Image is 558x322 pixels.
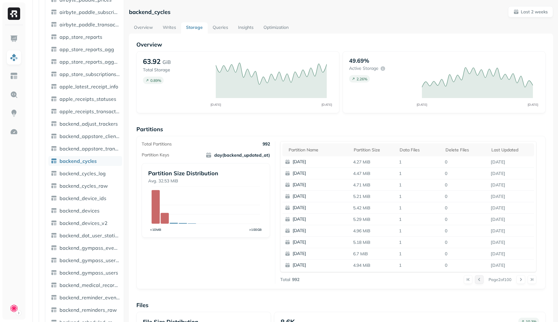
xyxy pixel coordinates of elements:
[282,248,356,259] button: [DATE]
[445,147,485,153] div: Delete Files
[488,237,534,248] p: Aug 26, 2025
[51,21,57,28] img: table
[396,237,442,248] p: 1
[48,255,122,265] a: backend_gympass_user_updated
[10,91,18,99] img: Query Explorer
[129,22,158,34] a: Overview
[321,103,332,107] tspan: [DATE]
[396,214,442,225] p: 1
[48,268,122,278] a: backend_gympass_users
[488,226,534,236] p: Aug 26, 2025
[143,57,161,66] p: 63.92
[181,22,208,34] a: Storage
[282,156,356,168] button: [DATE]
[60,34,102,40] span: app_store_reports
[48,7,122,17] a: airbyte_paddle_subscriptions
[51,245,57,251] img: table
[48,94,122,104] a: apple_receipts_statuses
[293,262,353,268] p: [DATE]
[293,159,353,165] p: [DATE]
[48,20,122,29] a: airbyte_paddle_transactions
[293,216,353,222] p: [DATE]
[442,203,488,213] p: 0
[396,203,442,213] p: 1
[442,191,488,202] p: 0
[60,108,120,114] span: apple_receipts_transactions
[51,195,57,201] img: table
[263,141,270,147] p: 992
[282,260,356,271] button: [DATE]
[442,157,488,168] p: 0
[233,22,259,34] a: Insights
[396,260,442,271] p: 1
[488,157,534,168] p: Aug 26, 2025
[60,220,108,226] span: backend_devices_v2
[356,77,367,81] p: 2.26 %
[162,58,171,66] p: GiB
[48,293,122,302] a: backend_reminder_events_raw
[10,35,18,43] img: Dashboard
[10,304,18,313] img: Clue
[293,193,353,199] p: [DATE]
[10,72,18,80] img: Asset Explorer
[400,147,439,153] div: Data Files
[60,9,120,15] span: airbyte_paddle_subscriptions
[51,282,57,288] img: table
[60,59,120,65] span: app_store_reports_agg_old
[489,277,511,282] p: Page 2 of 100
[48,181,122,191] a: backend_cycles_raw
[51,34,57,40] img: table
[289,147,348,153] div: Partition name
[508,6,553,17] button: Last 2 weeks
[282,214,356,225] button: [DATE]
[60,282,120,288] span: backend_medical_records
[351,260,396,271] p: 4.94 MiB
[293,251,353,257] p: [DATE]
[148,170,263,177] p: Partition Size Distribution
[60,133,120,139] span: backend_appstore_client_transactions
[491,147,531,153] div: Last updated
[60,232,120,239] span: backend_dot_user_statistics
[60,245,120,251] span: backend_gympass_event_tracked
[8,7,20,20] img: Ryft
[51,270,57,276] img: table
[488,203,534,213] p: Aug 26, 2025
[249,228,262,232] tspan: >100GB
[51,145,57,152] img: table
[51,121,57,127] img: table
[351,237,396,248] p: 5.18 MiB
[148,178,263,184] p: Avg. 32.53 MiB
[60,208,100,214] span: backend_devices
[351,226,396,236] p: 4.96 MiB
[351,214,396,225] p: 5.29 MiB
[48,168,122,178] a: backend_cycles_log
[10,109,18,117] img: Insights
[293,170,353,177] p: [DATE]
[150,228,162,232] tspan: <10MB
[282,191,356,202] button: [DATE]
[396,226,442,236] p: 1
[351,157,396,168] p: 4.27 MiB
[48,69,122,79] a: app_store_subscriptions_report
[51,170,57,177] img: table
[48,280,122,290] a: backend_medical_records
[488,260,534,271] p: Aug 26, 2025
[51,59,57,65] img: table
[60,71,120,77] span: app_store_subscriptions_report
[129,8,170,16] p: backend_cycles
[136,126,546,133] p: Partitions
[60,145,120,152] span: backend_appstore_transaction_history
[142,141,172,147] p: Total Partitions
[10,128,18,136] img: Optimization
[282,179,356,190] button: [DATE]
[351,248,396,259] p: 6.7 MiB
[349,57,369,64] p: 49.69%
[48,305,122,315] a: backend_reminders_raw
[396,191,442,202] p: 1
[416,103,427,107] tspan: [DATE]
[351,191,396,202] p: 5.21 MiB
[282,202,356,213] button: [DATE]
[51,257,57,263] img: table
[48,131,122,141] a: backend_appstore_client_transactions
[396,168,442,179] p: 1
